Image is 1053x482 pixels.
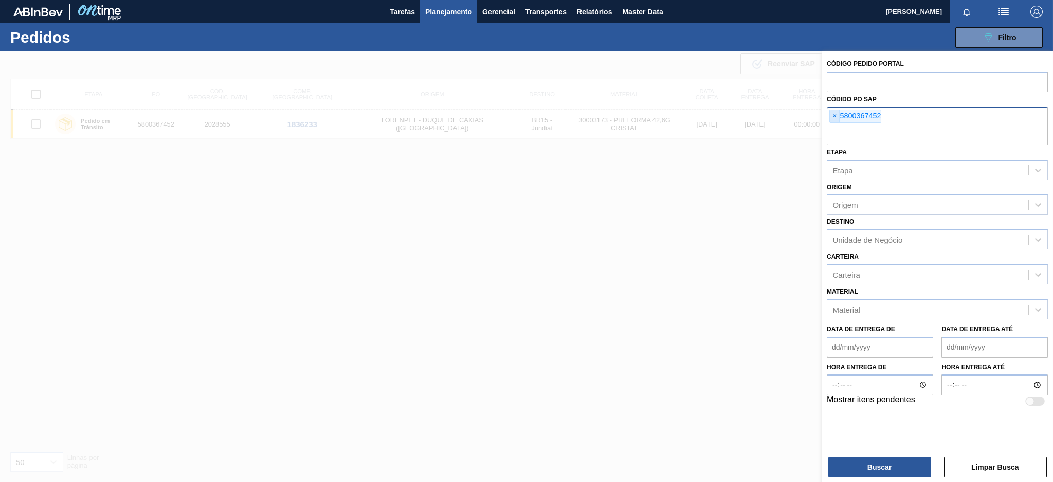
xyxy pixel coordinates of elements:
[832,305,860,314] div: Material
[827,218,854,225] label: Destino
[577,6,612,18] span: Relatórios
[832,166,852,174] div: Etapa
[390,6,415,18] span: Tarefas
[830,110,840,122] span: ×
[832,270,860,279] div: Carteira
[827,288,858,295] label: Material
[832,201,858,209] div: Origem
[827,253,859,260] label: Carteira
[525,6,567,18] span: Transportes
[827,337,933,358] input: dd/mm/yyyy
[827,149,847,156] label: Etapa
[622,6,663,18] span: Master Data
[997,6,1010,18] img: userActions
[998,33,1016,42] span: Filtro
[832,236,902,244] div: Unidade de Negócio
[827,60,904,67] label: Código Pedido Portal
[827,395,915,407] label: Mostrar itens pendentes
[1030,6,1043,18] img: Logout
[827,360,933,375] label: Hora entrega de
[482,6,515,18] span: Gerencial
[13,7,63,16] img: TNhmsLtSVTkK8tSr43FrP2fwEKptu5GPRR3wAAAABJRU5ErkJggg==
[941,337,1048,358] input: dd/mm/yyyy
[827,326,895,333] label: Data de Entrega de
[941,360,1048,375] label: Hora entrega até
[941,326,1013,333] label: Data de Entrega até
[425,6,472,18] span: Planejamento
[10,31,166,43] h1: Pedidos
[829,110,881,123] div: 5800367452
[950,5,983,19] button: Notificações
[827,96,877,103] label: Códido PO SAP
[827,184,852,191] label: Origem
[955,27,1043,48] button: Filtro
